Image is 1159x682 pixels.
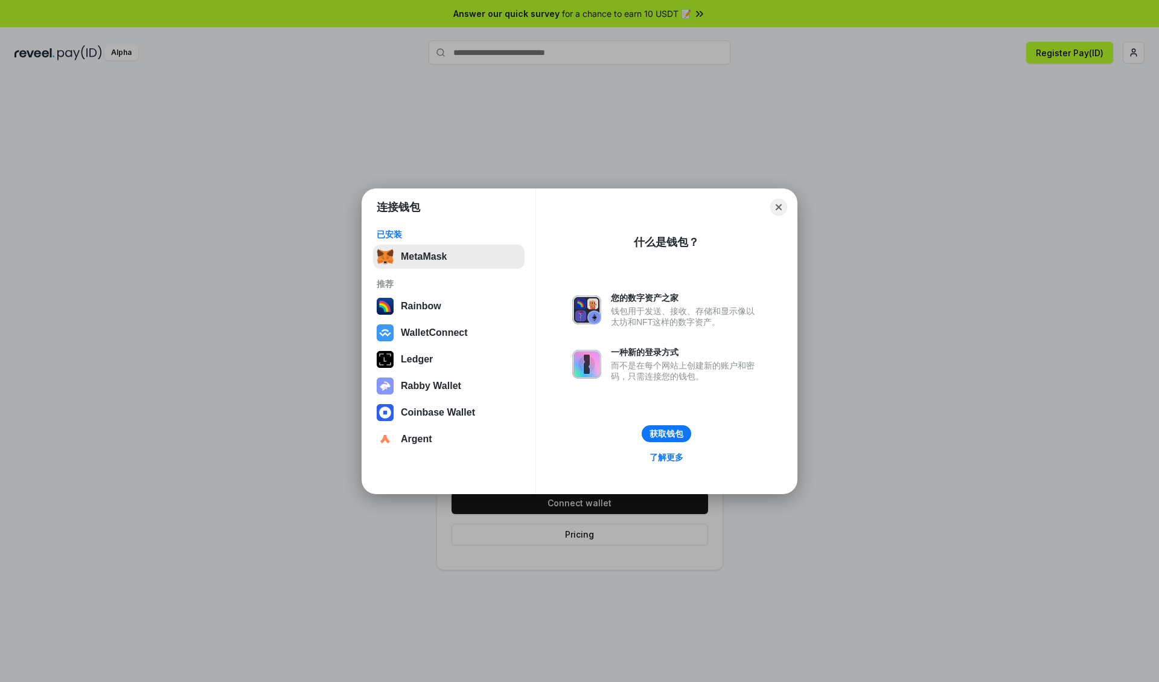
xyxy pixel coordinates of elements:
[377,229,521,240] div: 已安装
[373,374,525,398] button: Rabby Wallet
[373,347,525,372] button: Ledger
[377,351,394,368] img: svg+xml,%3Csvg%20xmlns%3D%22http%3A%2F%2Fwww.w3.org%2F2000%2Fsvg%22%20width%3D%2228%22%20height%3...
[373,294,525,318] button: Rainbow
[377,200,420,214] h1: 连接钱包
[611,347,761,358] div: 一种新的登录方式
[634,235,699,249] div: 什么是钱包？
[401,354,433,365] div: Ledger
[650,428,683,439] div: 获取钱包
[611,360,761,382] div: 而不是在每个网站上创建新的账户和密码，只需连接您的钱包。
[377,431,394,448] img: svg+xml,%3Csvg%20width%3D%2228%22%20height%3D%2228%22%20viewBox%3D%220%200%2028%2028%22%20fill%3D...
[401,407,475,418] div: Coinbase Wallet
[401,301,441,312] div: Rainbow
[377,278,521,289] div: 推荐
[650,452,683,463] div: 了解更多
[377,248,394,265] img: svg+xml,%3Csvg%20fill%3D%22none%22%20height%3D%2233%22%20viewBox%3D%220%200%2035%2033%22%20width%...
[770,199,787,216] button: Close
[642,425,691,442] button: 获取钱包
[373,427,525,451] button: Argent
[377,404,394,421] img: svg+xml,%3Csvg%20width%3D%2228%22%20height%3D%2228%22%20viewBox%3D%220%200%2028%2028%22%20fill%3D...
[401,251,447,262] div: MetaMask
[373,321,525,345] button: WalletConnect
[377,378,394,394] img: svg+xml,%3Csvg%20xmlns%3D%22http%3A%2F%2Fwww.w3.org%2F2000%2Fsvg%22%20fill%3D%22none%22%20viewBox...
[401,381,461,391] div: Rabby Wallet
[611,292,761,303] div: 您的数字资产之家
[377,298,394,315] img: svg+xml,%3Csvg%20width%3D%22120%22%20height%3D%22120%22%20viewBox%3D%220%200%20120%20120%22%20fil...
[611,306,761,327] div: 钱包用于发送、接收、存储和显示像以太坊和NFT这样的数字资产。
[401,434,432,445] div: Argent
[572,350,601,379] img: svg+xml,%3Csvg%20xmlns%3D%22http%3A%2F%2Fwww.w3.org%2F2000%2Fsvg%22%20fill%3D%22none%22%20viewBox...
[572,295,601,324] img: svg+xml,%3Csvg%20xmlns%3D%22http%3A%2F%2Fwww.w3.org%2F2000%2Fsvg%22%20fill%3D%22none%22%20viewBox...
[373,245,525,269] button: MetaMask
[373,401,525,425] button: Coinbase Wallet
[377,324,394,341] img: svg+xml,%3Csvg%20width%3D%2228%22%20height%3D%2228%22%20viewBox%3D%220%200%2028%2028%22%20fill%3D...
[401,327,468,338] div: WalletConnect
[642,449,691,465] a: 了解更多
